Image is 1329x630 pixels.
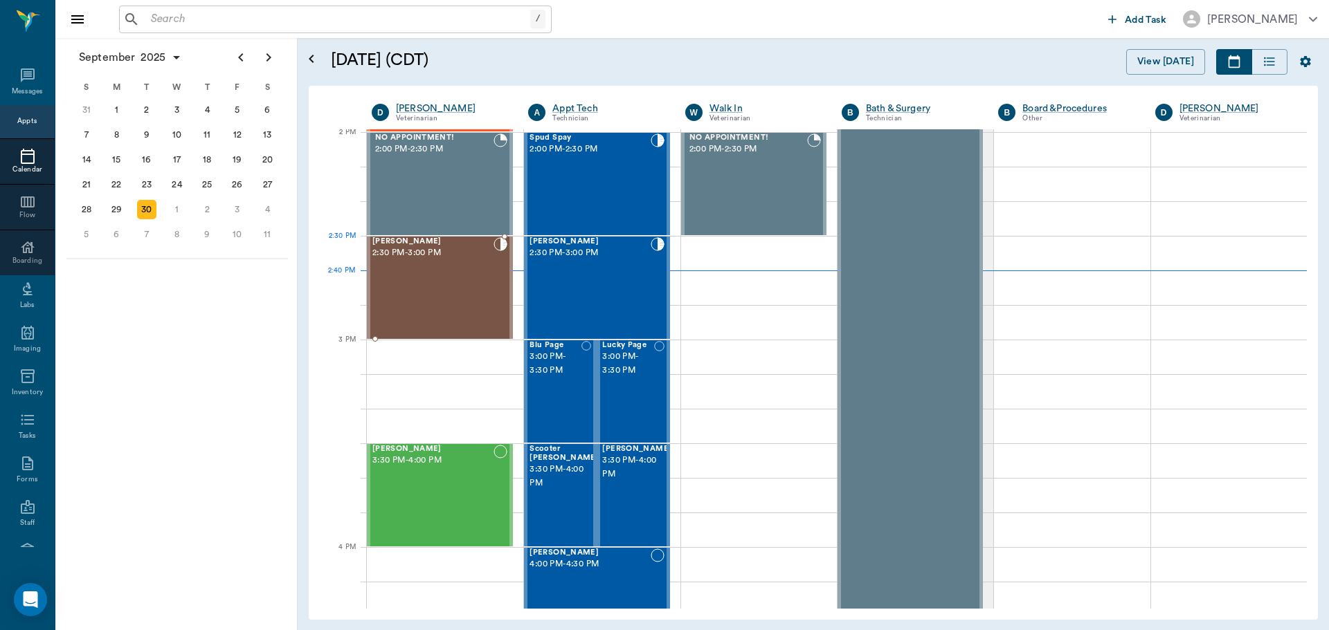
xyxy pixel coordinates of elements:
div: Thursday, September 18, 2025 [197,150,217,169]
span: [PERSON_NAME] [530,548,650,557]
div: CHECKED_IN, 2:00 PM - 2:30 PM [524,132,669,236]
div: Sunday, September 21, 2025 [77,175,96,194]
div: Friday, September 19, 2025 [228,150,247,169]
div: Wednesday, September 10, 2025 [168,125,187,145]
span: NO APPOINTMENT! [375,133,494,142]
div: M [102,77,132,98]
div: Wednesday, October 8, 2025 [168,225,187,244]
span: 3:30 PM - 4:00 PM [372,454,494,467]
span: [PERSON_NAME] [602,445,671,454]
div: Appt Tech [552,102,664,115]
div: Technician [866,113,977,124]
div: S [252,77,282,98]
div: Sunday, August 31, 2025 [77,100,96,120]
div: Friday, September 26, 2025 [228,175,247,194]
div: Labs [20,300,35,311]
div: Veterinarian [396,113,507,124]
div: Thursday, September 4, 2025 [197,100,217,120]
div: NOT_CONFIRMED, 3:00 PM - 3:30 PM [524,340,597,443]
div: [PERSON_NAME] [1207,11,1298,28]
a: Board &Procedures [1022,102,1134,115]
div: Appts [17,116,37,127]
div: Saturday, October 4, 2025 [257,200,277,219]
span: 2:30 PM - 3:00 PM [372,246,494,260]
div: 4 PM [320,540,356,575]
div: Monday, September 29, 2025 [107,200,126,219]
div: Walk In [709,102,821,115]
div: Saturday, October 11, 2025 [257,225,277,244]
div: B [998,104,1015,121]
div: Sunday, September 7, 2025 [77,125,96,145]
div: Wednesday, September 24, 2025 [168,175,187,194]
div: Monday, September 22, 2025 [107,175,126,194]
div: Tuesday, October 7, 2025 [137,225,156,244]
div: Forms [17,474,37,485]
div: BOOKED, 2:00 PM - 2:30 PM [367,132,513,236]
span: Blu Page [530,341,581,350]
a: Bath & Surgery [866,102,977,115]
div: Monday, September 15, 2025 [107,150,126,169]
div: Messages [12,86,44,97]
div: Thursday, October 2, 2025 [197,200,217,219]
div: T [132,77,162,98]
div: Tuesday, September 9, 2025 [137,125,156,145]
div: B [842,104,859,121]
span: 3:00 PM - 3:30 PM [602,350,653,378]
button: Previous page [227,44,255,71]
div: Sunday, October 5, 2025 [77,225,96,244]
span: Lucky Page [602,341,653,350]
span: 4:00 PM - 4:30 PM [530,557,650,571]
div: NOT_CONFIRMED, 3:30 PM - 4:00 PM [524,443,597,547]
span: 2:00 PM - 2:30 PM [689,142,807,156]
div: Saturday, September 6, 2025 [257,100,277,120]
div: Open Intercom Messenger [14,583,47,616]
div: Other [1022,113,1134,124]
div: Monday, September 1, 2025 [107,100,126,120]
div: 2 PM [320,125,356,160]
div: W [685,104,703,121]
div: Tasks [19,431,36,441]
div: Thursday, September 11, 2025 [197,125,217,145]
div: CHECKED_IN, 2:30 PM - 3:00 PM [524,236,669,340]
div: Tuesday, September 16, 2025 [137,150,156,169]
div: Thursday, September 25, 2025 [197,175,217,194]
span: [PERSON_NAME] [372,237,494,246]
span: 3:30 PM - 4:00 PM [602,454,671,481]
span: Scooter [PERSON_NAME] [530,445,599,463]
button: View [DATE] [1126,49,1205,75]
div: W [162,77,192,98]
div: Sunday, September 28, 2025 [77,200,96,219]
button: [PERSON_NAME] [1172,6,1328,32]
div: Veterinarian [1179,113,1291,124]
div: Technician [552,113,664,124]
span: 2:00 PM - 2:30 PM [375,142,494,156]
div: Wednesday, September 17, 2025 [168,150,187,169]
div: Tuesday, September 2, 2025 [137,100,156,120]
div: Saturday, September 27, 2025 [257,175,277,194]
a: [PERSON_NAME] [1179,102,1291,115]
button: Next page [255,44,282,71]
span: NO APPOINTMENT! [689,133,807,142]
div: T [192,77,222,98]
span: 2025 [138,48,168,67]
div: Inventory [12,387,43,398]
div: NOT_CONFIRMED, 3:00 PM - 3:30 PM [597,340,669,443]
span: 3:30 PM - 4:00 PM [530,463,599,490]
div: Sunday, September 14, 2025 [77,150,96,169]
div: D [372,104,389,121]
div: Tuesday, September 23, 2025 [137,175,156,194]
div: NOT_CONFIRMED, 3:30 PM - 4:00 PM [367,443,513,547]
div: Friday, October 3, 2025 [228,200,247,219]
div: Monday, September 8, 2025 [107,125,126,145]
span: 2:00 PM - 2:30 PM [530,142,650,156]
span: Spud Spay [530,133,650,142]
a: [PERSON_NAME] [396,102,507,115]
div: / [530,10,545,28]
div: Saturday, September 20, 2025 [257,150,277,169]
span: September [76,48,138,67]
button: Close drawer [64,6,91,33]
span: [PERSON_NAME] [530,237,650,246]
